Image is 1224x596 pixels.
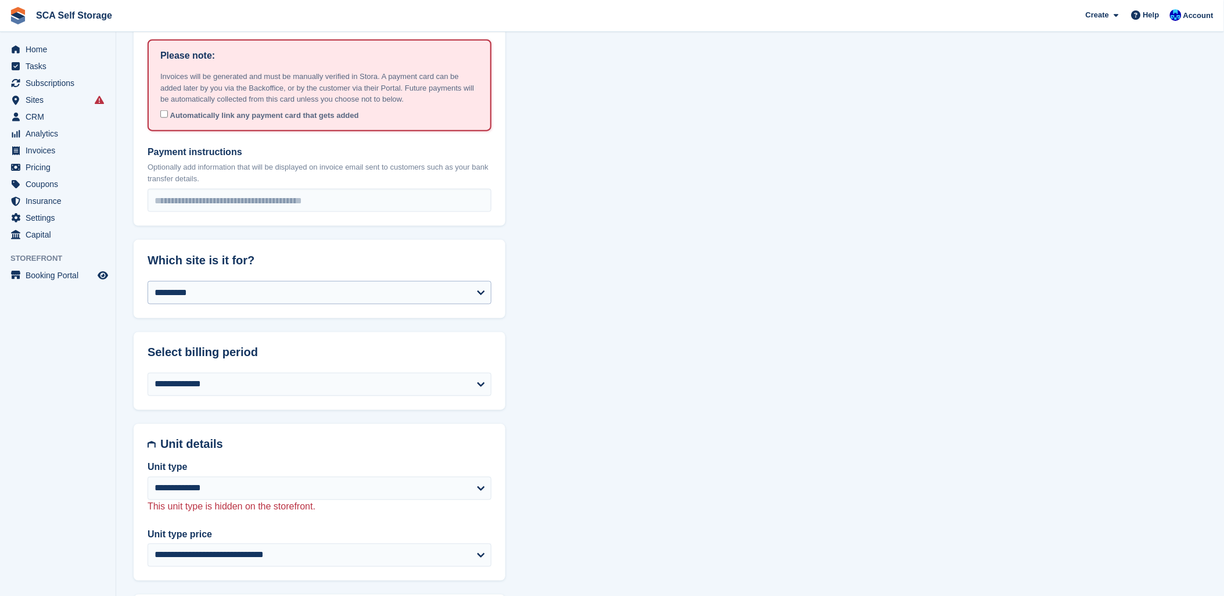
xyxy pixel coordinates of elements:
[1170,9,1182,21] img: Kelly Neesham
[26,159,95,175] span: Pricing
[26,58,95,74] span: Tasks
[160,49,215,63] h1: Please note:
[6,193,110,209] a: menu
[1086,9,1109,21] span: Create
[26,125,95,142] span: Analytics
[148,346,491,360] h2: Select billing period
[10,253,116,264] span: Storefront
[6,210,110,226] a: menu
[6,159,110,175] a: menu
[160,71,479,105] p: Invoices will be generated and must be manually verified in Stora. A payment card can be added la...
[148,461,491,475] label: Unit type
[1143,9,1160,21] span: Help
[26,109,95,125] span: CRM
[6,176,110,192] a: menu
[26,75,95,91] span: Subscriptions
[6,41,110,58] a: menu
[148,254,491,267] h2: Which site is it for?
[26,227,95,243] span: Capital
[6,75,110,91] a: menu
[6,109,110,125] a: menu
[9,7,27,24] img: stora-icon-8386f47178a22dfd0bd8f6a31ec36ba5ce8667c1dd55bd0f319d3a0aa187defe.svg
[26,176,95,192] span: Coupons
[1183,10,1214,21] span: Account
[96,268,110,282] a: Preview store
[6,142,110,159] a: menu
[31,6,117,25] a: SCA Self Storage
[6,227,110,243] a: menu
[26,210,95,226] span: Settings
[160,438,491,451] h2: Unit details
[148,500,491,514] p: This unit type is hidden on the storefront.
[26,142,95,159] span: Invoices
[6,267,110,283] a: menu
[148,145,491,159] label: Payment instructions
[170,111,359,120] span: Automatically link any payment card that gets added
[148,438,156,451] img: unit-details-icon-595b0c5c156355b767ba7b61e002efae458ec76ed5ec05730b8e856ff9ea34a9.svg
[95,95,104,105] i: Smart entry sync failures have occurred
[148,161,491,184] p: Optionally add information that will be displayed on invoice email sent to customers such as your...
[26,92,95,108] span: Sites
[6,58,110,74] a: menu
[6,125,110,142] a: menu
[26,193,95,209] span: Insurance
[26,41,95,58] span: Home
[148,528,491,542] label: Unit type price
[26,267,95,283] span: Booking Portal
[6,92,110,108] a: menu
